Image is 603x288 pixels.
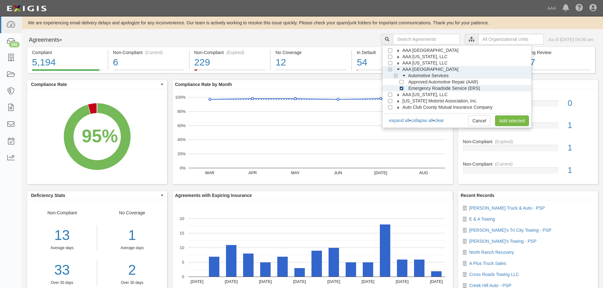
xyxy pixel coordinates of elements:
[495,138,513,145] div: (Expired)
[190,69,270,74] a: Non-Compliant(Expired)229
[419,170,428,175] text: AUG
[27,260,97,280] a: 33
[402,105,493,110] span: Auto Club County Mutual Insurance Company
[411,118,433,123] a: collapse all
[515,69,595,74] a: Pending Review107
[194,49,266,56] div: Non-Compliant (Expired)
[5,3,48,14] img: logo-5460c22ac91f19d4615b14bd174203de0afe785f0fc80cf4dbbc73dc1793850b.png
[27,80,167,89] button: Compliance Rate
[357,49,428,56] div: In Default
[563,98,598,109] div: 0
[563,165,598,176] div: 1
[402,48,458,53] span: AAA [GEOGRAPHIC_DATA]
[495,161,513,167] div: (Current)
[291,170,300,175] text: MAY
[32,56,103,69] div: 5,194
[461,193,494,198] b: Recent Records
[271,69,351,74] a: No Coverage12
[31,192,159,199] span: Deficiency Stats
[177,123,185,128] text: 60%
[82,123,118,149] div: 95%
[393,34,460,45] input: Search Agreements
[179,245,184,250] text: 10
[478,34,544,45] input: All Organizational Units
[275,49,347,56] div: No Coverage
[27,245,97,251] div: Average days
[463,138,593,161] a: Non-Compliant(Expired)1
[102,225,162,245] div: 1
[544,2,559,15] a: AAA
[463,161,593,179] a: Non-Compliant(Current)1
[9,42,20,47] div: 162
[519,56,590,69] div: 107
[248,170,257,175] text: APR
[357,56,428,69] div: 54
[402,60,448,65] span: AAA [US_STATE], LLC
[226,49,244,56] div: (Expired)
[27,191,167,200] button: Deficiency Stats
[463,94,593,116] a: No Coverage0
[293,279,306,284] text: [DATE]
[175,193,252,198] b: Agreements with Expiring Insurance
[102,245,162,251] div: Average days
[463,116,593,138] a: In Default1
[327,279,340,284] text: [DATE]
[102,280,162,285] div: Over 30 days
[469,217,495,222] a: E & A Towing
[469,272,519,277] a: Cross Roads Towing LLC
[396,279,409,284] text: [DATE]
[563,142,598,154] div: 1
[27,89,167,184] div: A chart.
[32,49,103,56] div: Compliant
[469,239,536,244] a: [PERSON_NAME]'s Towing - PSP
[175,95,186,100] text: 100%
[102,260,162,280] a: 2
[22,20,603,26] div: We are experiencing email delivery delays and apologize for any inconvenience. Our team is active...
[205,170,214,175] text: MAR
[175,82,232,87] b: Compliance Rate by Month
[469,205,545,211] a: [PERSON_NAME] Truck & Auto - PSP
[27,34,74,46] button: Agreements
[495,115,529,126] a: Add selected
[108,69,189,74] a: Non-Compliant(Current)6
[177,151,185,156] text: 20%
[430,279,443,284] text: [DATE]
[469,261,506,266] a: A Plus Truck Sales
[27,69,108,74] a: Compliant5,194
[27,225,97,245] div: 13
[374,170,387,175] text: [DATE]
[458,161,598,167] div: Non-Compliant
[402,67,458,72] span: AAA [GEOGRAPHIC_DATA]
[275,56,347,69] div: 12
[402,92,448,97] span: AAA [US_STATE], LLC
[408,79,478,84] span: Approved Automotive Repair (AAR)
[27,210,97,285] div: Non-Compliant
[334,170,342,175] text: JUN
[179,231,184,236] text: 15
[408,86,480,91] span: Emergency Roadside Service (ERS)
[408,73,449,78] span: Automotive Services
[113,56,184,69] div: 6
[31,81,159,88] span: Compliance Rate
[402,98,477,103] span: [US_STATE] Motorist Association, Inc.
[27,280,97,285] div: Over 30 days
[549,36,594,43] div: As of [DATE] 09:36 am
[191,279,204,284] text: [DATE]
[182,260,184,265] text: 5
[468,115,490,126] a: Cancel
[177,137,185,142] text: 40%
[179,216,184,221] text: 20
[469,228,551,233] a: [PERSON_NAME]'s Tri City Towing - PSP
[519,49,590,56] div: Pending Review
[352,69,433,74] a: In Default54
[563,120,598,131] div: 1
[458,138,598,145] div: Non-Compliant
[97,210,167,285] div: No Coverage
[469,250,514,255] a: North Ranch Recovery
[469,283,511,288] a: Creek Hill Auto - PSP
[389,118,409,123] a: expand all
[173,89,453,184] svg: A chart.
